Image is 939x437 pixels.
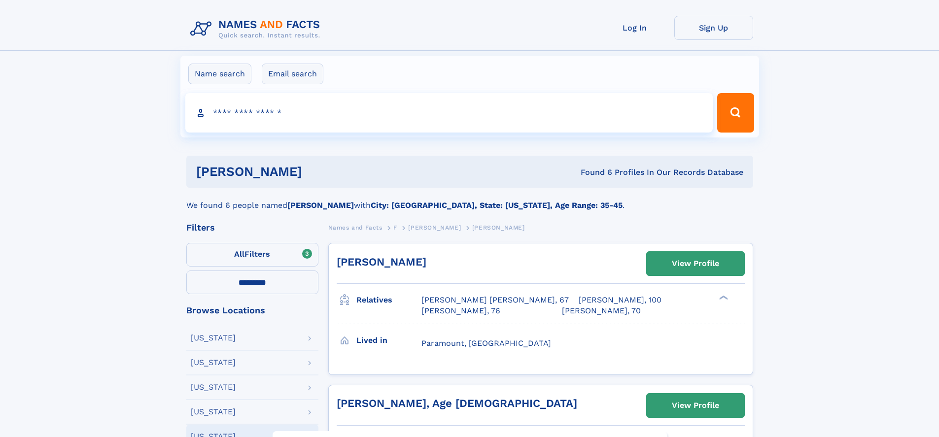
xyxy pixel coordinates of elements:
[717,295,729,301] div: ❯
[191,383,236,391] div: [US_STATE]
[562,305,641,316] a: [PERSON_NAME], 70
[595,16,674,40] a: Log In
[421,338,551,348] span: Paramount, [GEOGRAPHIC_DATA]
[191,408,236,416] div: [US_STATE]
[262,64,323,84] label: Email search
[371,201,623,210] b: City: [GEOGRAPHIC_DATA], State: [US_STATE], Age Range: 35-45
[337,256,426,268] a: [PERSON_NAME]
[421,305,500,316] a: [PERSON_NAME], 76
[356,332,421,349] h3: Lived in
[186,243,318,267] label: Filters
[393,224,397,231] span: F
[647,394,744,417] a: View Profile
[186,188,753,211] div: We found 6 people named with .
[647,252,744,275] a: View Profile
[191,334,236,342] div: [US_STATE]
[472,224,525,231] span: [PERSON_NAME]
[337,397,577,409] a: [PERSON_NAME], Age [DEMOGRAPHIC_DATA]
[196,166,442,178] h1: [PERSON_NAME]
[186,16,328,42] img: Logo Names and Facts
[356,292,421,308] h3: Relatives
[441,167,743,178] div: Found 6 Profiles In Our Records Database
[672,252,719,275] div: View Profile
[717,93,754,133] button: Search Button
[186,306,318,315] div: Browse Locations
[188,64,251,84] label: Name search
[421,295,569,305] a: [PERSON_NAME] [PERSON_NAME], 67
[191,359,236,367] div: [US_STATE]
[328,221,383,234] a: Names and Facts
[185,93,713,133] input: search input
[393,221,397,234] a: F
[287,201,354,210] b: [PERSON_NAME]
[672,394,719,417] div: View Profile
[674,16,753,40] a: Sign Up
[234,249,244,259] span: All
[186,223,318,232] div: Filters
[408,221,461,234] a: [PERSON_NAME]
[408,224,461,231] span: [PERSON_NAME]
[579,295,661,305] a: [PERSON_NAME], 100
